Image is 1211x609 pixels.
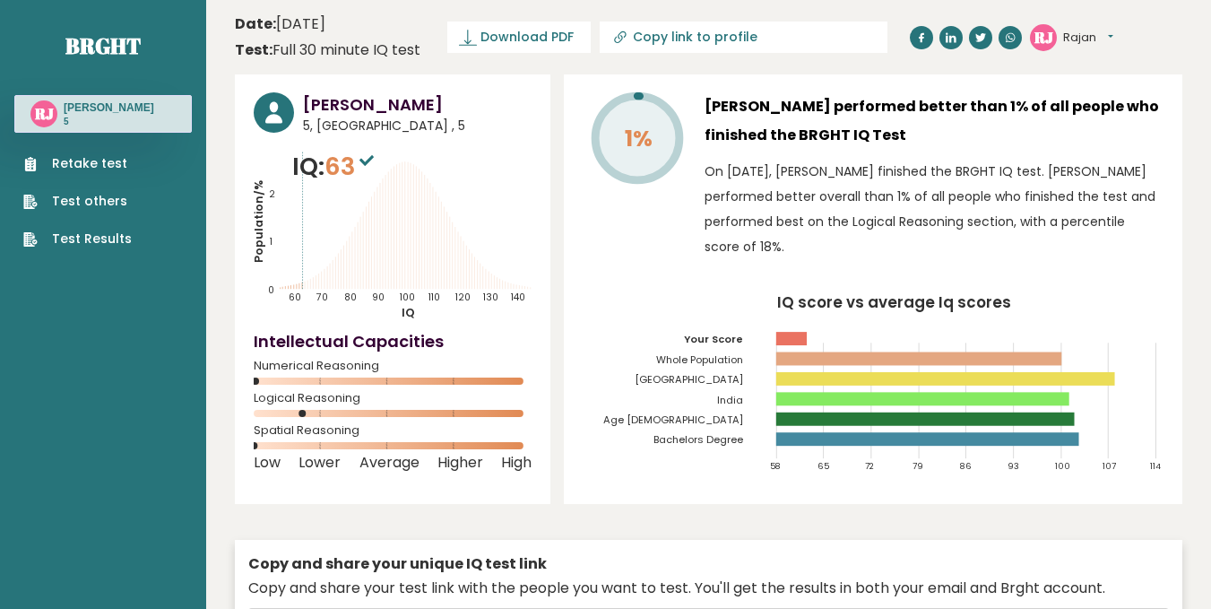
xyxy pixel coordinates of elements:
[235,39,272,60] b: Test:
[23,154,132,173] a: Retake test
[235,39,420,61] div: Full 30 minute IQ test
[248,578,1169,599] div: Copy and share your test link with the people you want to test. You'll get the results in both yo...
[402,305,416,320] tspan: IQ
[303,92,532,117] h3: [PERSON_NAME]
[23,230,132,248] a: Test Results
[324,150,378,183] span: 63
[437,459,483,466] span: Higher
[64,100,154,115] h3: [PERSON_NAME]
[235,13,276,34] b: Date:
[913,460,924,472] tspan: 79
[34,103,54,124] text: RJ
[303,117,532,135] span: 5, [GEOGRAPHIC_DATA] , 5
[1103,460,1116,472] tspan: 107
[23,192,132,211] a: Test others
[65,31,141,60] a: Brght
[401,291,416,304] tspan: 100
[1056,460,1071,472] tspan: 100
[429,291,441,304] tspan: 110
[635,372,743,387] tspan: [GEOGRAPHIC_DATA]
[64,116,154,128] p: 5
[289,291,301,304] tspan: 60
[316,291,329,304] tspan: 70
[512,291,526,304] tspan: 140
[717,393,743,407] tspan: India
[254,427,532,434] span: Spatial Reasoning
[268,284,274,298] tspan: 0
[447,22,591,53] a: Download PDF
[705,159,1163,259] p: On [DATE], [PERSON_NAME] finished the BRGHT IQ test. [PERSON_NAME] performed better overall than ...
[254,459,281,466] span: Low
[298,459,341,466] span: Lower
[603,413,743,427] tspan: Age [DEMOGRAPHIC_DATA]
[1063,29,1113,47] button: Rajan
[653,432,743,447] tspan: Bachelors Degree
[345,291,358,304] tspan: 80
[270,235,272,248] tspan: 1
[251,180,266,263] tspan: Population/%
[625,123,653,154] tspan: 1%
[777,291,1011,313] tspan: IQ score vs average Iq scores
[254,395,532,402] span: Logical Reasoning
[483,291,498,304] tspan: 130
[359,459,420,466] span: Average
[248,553,1169,575] div: Copy and share your unique IQ test link
[961,460,973,472] tspan: 86
[269,187,275,201] tspan: 2
[292,149,378,185] p: IQ:
[372,291,385,304] tspan: 90
[866,460,875,472] tspan: 72
[771,460,782,472] tspan: 58
[1034,26,1053,47] text: RJ
[254,362,532,370] span: Numerical Reasoning
[235,13,325,35] time: [DATE]
[254,329,532,353] h4: Intellectual Capacities
[1008,460,1020,472] tspan: 93
[480,28,574,47] span: Download PDF
[501,459,532,466] span: High
[818,460,830,472] tspan: 65
[656,352,743,367] tspan: Whole Population
[456,291,471,304] tspan: 120
[684,332,743,346] tspan: Your Score
[705,92,1163,150] h3: [PERSON_NAME] performed better than 1% of all people who finished the BRGHT IQ Test
[1150,460,1161,472] tspan: 114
